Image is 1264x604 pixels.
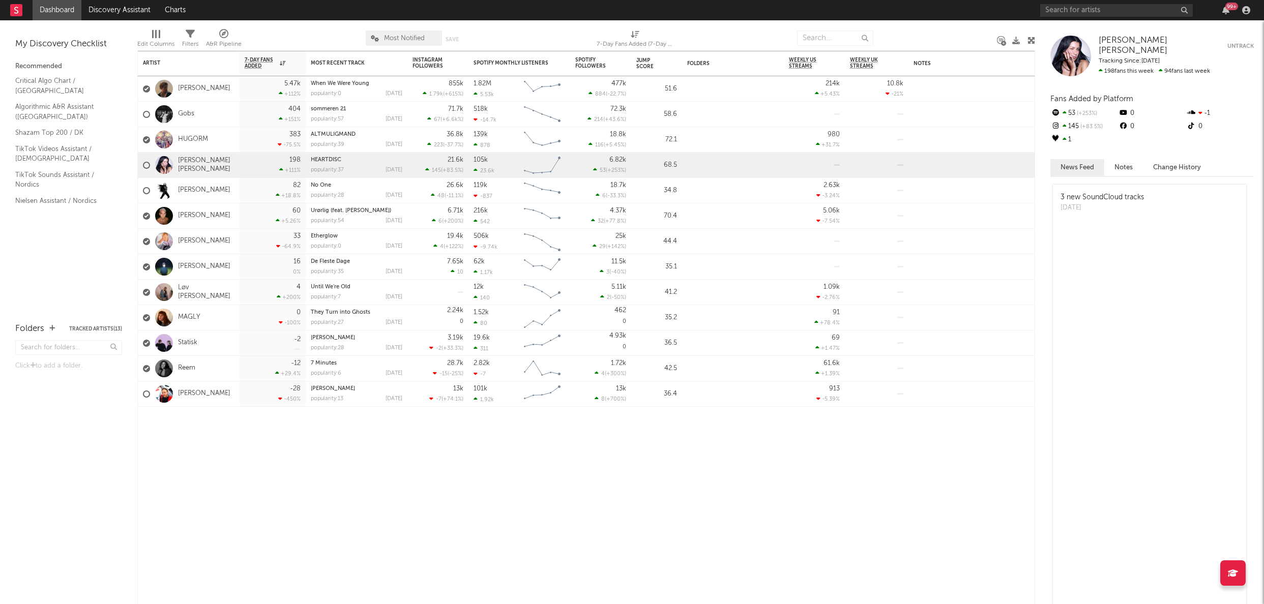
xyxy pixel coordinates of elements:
div: 0 [575,330,626,355]
span: 2 [607,295,610,300]
div: 62k [474,258,485,265]
div: popularity: 0 [311,244,341,249]
div: 21.6k [448,157,463,163]
div: 61.6k [824,360,840,367]
div: 19.6k [474,335,490,341]
div: 506k [474,233,489,239]
div: 198 [289,157,301,163]
div: 70.4 [636,210,677,222]
span: 4 [440,244,444,250]
div: 82 [293,182,301,189]
div: Recommended [15,61,122,73]
div: 145 [1050,120,1118,133]
div: 5.06k [823,207,840,214]
div: Folders [15,323,44,335]
span: -22.7 % [607,92,625,97]
div: 4.93k [609,333,626,339]
div: popularity: 27 [311,320,344,325]
div: Jump Score [636,57,662,70]
div: Filters [182,38,198,50]
a: TikTok Videos Assistant / [DEMOGRAPHIC_DATA] [15,143,112,164]
svg: Chart title [519,102,565,127]
a: Shazam Top 200 / DK [15,127,112,138]
div: Spotify Monthly Listeners [474,60,550,66]
div: ( ) [429,345,463,351]
span: Weekly UK Streams [850,57,888,69]
div: 18.7k [610,182,626,189]
div: 5.47k [284,80,301,87]
div: Until We're Old [311,284,402,290]
svg: Chart title [519,76,565,102]
div: 462 [614,307,626,314]
div: ( ) [596,192,626,199]
div: [DATE] [386,345,402,351]
div: 2.24k [447,307,463,314]
div: sommeren 21 [311,106,402,112]
button: Untrack [1227,36,1254,56]
span: 4 [601,371,605,377]
div: 3 new SoundCloud tracks [1061,192,1144,203]
div: 913 [829,385,840,392]
div: -2.76 % [816,294,840,300]
div: Tom Cruiser [311,386,402,391]
span: Fans Added by Platform [1050,95,1133,103]
span: Weekly US Streams [789,57,825,69]
div: +78.4 % [814,319,840,326]
div: 980 [828,131,840,138]
div: 13k [453,385,463,392]
div: 0 [575,305,626,330]
svg: Chart title [519,254,565,280]
div: [DATE] [386,167,402,173]
div: popularity: 28 [311,345,344,351]
span: 7-Day Fans Added [245,57,277,69]
div: ( ) [589,90,626,97]
a: [PERSON_NAME] [311,386,355,391]
div: 0 [1186,120,1254,133]
div: ( ) [425,167,463,173]
a: Reem [178,364,195,373]
div: ( ) [593,243,626,250]
span: [PERSON_NAME] [PERSON_NAME] [1099,36,1167,55]
div: 72.1 [636,134,677,146]
div: 51.6 [636,83,677,95]
span: 198 fans this week [1099,68,1154,74]
div: -837 [474,193,492,199]
span: 67 [434,117,440,123]
button: Notes [1104,159,1143,176]
a: When We Were Young [311,81,369,86]
div: -12 [291,360,301,367]
div: A&R Pipeline [206,38,242,50]
div: 1.82M [474,80,491,87]
div: popularity: 6 [311,371,341,376]
div: 13k [616,385,626,392]
span: +142 % [607,244,625,250]
a: Etherglow [311,233,338,239]
input: Search for artists [1040,4,1193,17]
span: -33.3 % [607,193,625,199]
div: -7.54 % [816,218,840,224]
a: [PERSON_NAME] [178,237,230,246]
div: 91 [833,309,840,316]
button: Save [446,37,459,42]
a: Statisk [178,339,197,347]
div: 58.6 [636,108,677,120]
div: 60 [292,207,301,214]
span: +83.5 % [1079,124,1103,130]
div: Filters [182,25,198,55]
svg: Chart title [519,330,565,356]
div: A&R Pipeline [206,25,242,55]
div: 72.3k [610,106,626,112]
a: HUGORM [178,135,208,144]
div: [DATE] [386,116,402,122]
div: +1.47 % [815,345,840,351]
a: Løv [PERSON_NAME] [178,284,234,301]
div: +5.43 % [815,90,840,97]
div: Most Recent Track [311,60,387,66]
span: +33.3 % [443,346,462,351]
div: ( ) [589,141,626,148]
div: +111 % [279,167,301,173]
a: [PERSON_NAME] [178,186,230,195]
div: ( ) [600,294,626,300]
div: -21 % [886,90,903,97]
div: 41.2 [636,286,677,298]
